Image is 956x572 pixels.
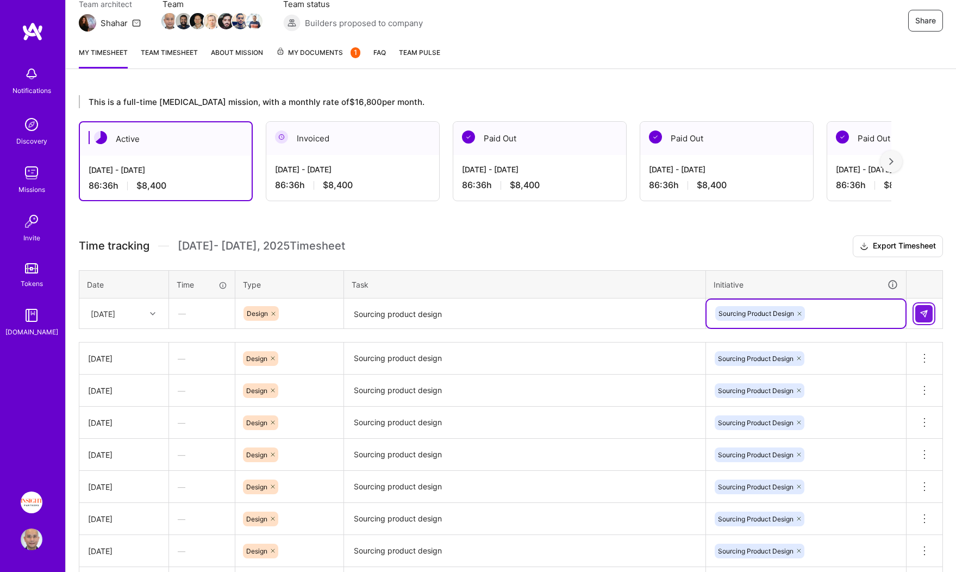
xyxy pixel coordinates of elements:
img: Team Member Avatar [176,13,192,29]
span: Design [246,515,267,523]
img: Team Member Avatar [218,13,234,29]
span: [DATE] - [DATE] , 2025 Timesheet [178,239,345,253]
a: FAQ [373,47,386,69]
a: Team Member Avatar [247,12,261,30]
span: Design [246,419,267,427]
div: null [915,305,934,322]
a: My Documents1 [276,47,360,69]
div: Time [177,279,227,290]
a: Team Member Avatar [219,12,233,30]
a: Team Pulse [399,47,440,69]
img: Insight Partners: Data & AI - Sourcing [21,492,42,513]
img: discovery [21,114,42,135]
i: icon Mail [132,18,141,27]
span: Sourcing Product Design [718,419,793,427]
img: Submit [920,309,928,318]
div: — [169,408,235,437]
span: $8,400 [136,180,166,191]
span: Design [246,547,267,555]
i: icon Chevron [150,311,155,316]
a: Team Member Avatar [233,12,247,30]
div: Active [80,122,252,156]
span: Time tracking [79,239,149,253]
span: $8,400 [697,179,727,191]
a: Team Member Avatar [177,12,191,30]
div: 86:36 h [649,179,804,191]
span: Design [247,309,268,318]
div: [DATE] [88,385,160,396]
div: This is a full-time [MEDICAL_DATA] mission, with a monthly rate of $16,800 per month. [79,95,891,108]
div: [DATE] [88,417,160,428]
a: About Mission [211,47,263,69]
img: teamwork [21,162,42,184]
a: My timesheet [79,47,128,69]
span: Sourcing Product Design [718,547,793,555]
span: Design [246,451,267,459]
span: Sourcing Product Design [718,387,793,395]
div: — [169,376,235,405]
img: Paid Out [462,130,475,144]
a: Team Member Avatar [163,12,177,30]
div: Shahar [101,17,128,29]
th: Date [79,270,169,299]
div: — [169,472,235,501]
div: 86:36 h [89,180,243,191]
img: tokens [25,263,38,273]
div: [DATE] - [DATE] [275,164,430,175]
div: [DATE] [88,513,160,525]
span: Builders proposed to company [305,17,423,29]
span: Sourcing Product Design [718,451,793,459]
th: Type [235,270,344,299]
div: Tokens [21,278,43,289]
img: Team Member Avatar [204,13,220,29]
button: Share [908,10,943,32]
textarea: Sourcing product design [345,472,704,502]
span: Design [246,387,267,395]
i: icon Download [860,241,868,252]
span: Sourcing Product Design [718,309,794,318]
div: [DATE] [88,481,160,493]
span: Design [246,483,267,491]
span: Share [915,15,936,26]
div: Paid Out [453,122,626,155]
textarea: Sourcing product design [345,504,704,534]
a: Team timesheet [141,47,198,69]
textarea: Sourcing product design [345,408,704,438]
span: My Documents [276,47,360,59]
div: Missions [18,184,45,195]
a: Team Member Avatar [205,12,219,30]
span: Sourcing Product Design [718,355,793,363]
img: logo [22,22,43,41]
textarea: Sourcing product design [345,536,704,566]
div: — [169,440,235,469]
div: [DATE] - [DATE] [649,164,804,175]
div: Discovery [16,135,47,147]
img: Builders proposed to company [283,14,301,32]
span: $8,400 [323,179,353,191]
textarea: Sourcing product design [345,300,704,328]
div: 1 [351,47,360,58]
div: Initiative [714,278,898,291]
img: Team Member Avatar [190,13,206,29]
div: [DATE] [88,449,160,461]
div: 86:36 h [275,179,430,191]
img: Team Member Avatar [246,13,263,29]
span: $8,400 [884,179,914,191]
a: User Avatar [18,529,45,550]
span: Sourcing Product Design [718,515,793,523]
a: Insight Partners: Data & AI - Sourcing [18,492,45,513]
div: — [169,537,235,565]
img: Paid Out [649,130,662,144]
div: — [169,344,235,373]
span: $8,400 [510,179,540,191]
div: 86:36 h [462,179,617,191]
img: Paid Out [836,130,849,144]
img: Team Member Avatar [161,13,178,29]
img: right [889,158,893,165]
span: Team Pulse [399,48,440,57]
img: Invite [21,210,42,232]
textarea: Sourcing product design [345,376,704,406]
img: Team Architect [79,14,96,32]
div: [DATE] [91,308,115,319]
img: Active [94,131,107,144]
